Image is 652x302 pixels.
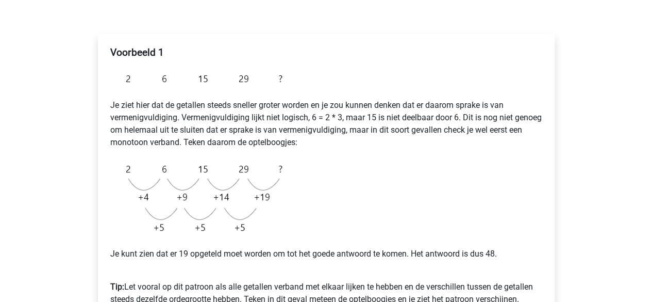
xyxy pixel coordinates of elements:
b: Tip: [110,282,124,292]
img: Figure sequences Example 3.png [110,67,288,91]
b: Voorbeeld 1 [110,46,164,58]
p: Je kunt zien dat er 19 opgeteld moet worden om tot het goede antwoord te komen. Het antwoord is d... [110,248,542,260]
img: Figure sequences Example 3 explanation.png [110,157,288,240]
p: Je ziet hier dat de getallen steeds sneller groter worden en je zou kunnen denken dat er daarom s... [110,99,542,149]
